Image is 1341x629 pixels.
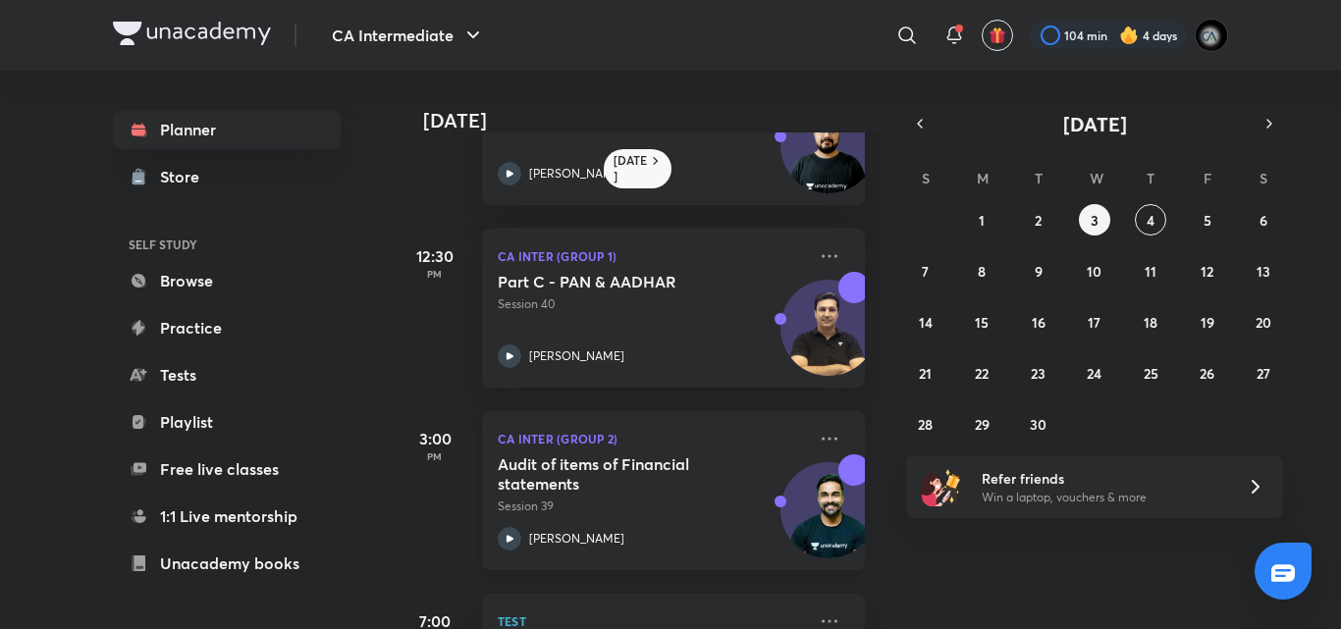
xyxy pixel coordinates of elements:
abbr: Friday [1204,169,1211,187]
button: September 9, 2025 [1023,255,1054,287]
button: September 8, 2025 [966,255,997,287]
img: poojita Agrawal [1195,19,1228,52]
h5: 12:30 [396,244,474,268]
abbr: September 22, 2025 [975,364,989,383]
button: September 17, 2025 [1079,306,1110,338]
abbr: September 14, 2025 [919,313,933,332]
button: September 26, 2025 [1192,357,1223,389]
button: September 11, 2025 [1135,255,1166,287]
abbr: September 3, 2025 [1091,211,1099,230]
button: September 21, 2025 [910,357,941,389]
p: [PERSON_NAME] [529,530,624,548]
img: Avatar [781,108,876,202]
button: September 7, 2025 [910,255,941,287]
abbr: Saturday [1260,169,1267,187]
button: September 28, 2025 [910,408,941,440]
button: September 10, 2025 [1079,255,1110,287]
button: September 16, 2025 [1023,306,1054,338]
abbr: September 18, 2025 [1144,313,1157,332]
h5: Part C - PAN & AADHAR [498,272,742,291]
button: September 29, 2025 [966,408,997,440]
img: streak [1119,26,1139,45]
a: Unacademy books [113,544,341,583]
abbr: September 23, 2025 [1031,364,1046,383]
p: PM [396,268,474,280]
abbr: September 25, 2025 [1144,364,1158,383]
button: September 14, 2025 [910,306,941,338]
abbr: Wednesday [1090,169,1103,187]
a: Browse [113,261,341,300]
button: September 30, 2025 [1023,408,1054,440]
abbr: Tuesday [1035,169,1043,187]
abbr: September 17, 2025 [1088,313,1100,332]
abbr: September 4, 2025 [1147,211,1154,230]
h6: SELF STUDY [113,228,341,261]
abbr: Monday [977,169,989,187]
div: Store [160,165,211,188]
abbr: September 5, 2025 [1204,211,1211,230]
a: Planner [113,110,341,149]
img: Company Logo [113,22,271,45]
abbr: September 2, 2025 [1035,211,1042,230]
abbr: September 29, 2025 [975,415,990,434]
button: [DATE] [934,110,1256,137]
img: avatar [989,26,1006,44]
img: Avatar [781,473,876,567]
button: avatar [982,20,1013,51]
abbr: September 19, 2025 [1201,313,1214,332]
abbr: September 1, 2025 [979,211,985,230]
abbr: September 10, 2025 [1087,262,1101,281]
p: CA Inter (Group 1) [498,244,806,268]
button: September 5, 2025 [1192,204,1223,236]
button: September 19, 2025 [1192,306,1223,338]
abbr: September 20, 2025 [1256,313,1271,332]
abbr: September 13, 2025 [1257,262,1270,281]
abbr: September 15, 2025 [975,313,989,332]
img: referral [922,467,961,506]
abbr: Thursday [1147,169,1154,187]
abbr: September 26, 2025 [1200,364,1214,383]
span: [DATE] [1063,111,1127,137]
button: September 4, 2025 [1135,204,1166,236]
abbr: September 6, 2025 [1260,211,1267,230]
button: September 6, 2025 [1248,204,1279,236]
abbr: September 21, 2025 [919,364,932,383]
button: September 3, 2025 [1079,204,1110,236]
abbr: September 9, 2025 [1035,262,1043,281]
button: September 25, 2025 [1135,357,1166,389]
img: Avatar [781,290,876,385]
p: Session 39 [498,498,806,515]
abbr: Sunday [922,169,930,187]
a: Company Logo [113,22,271,50]
p: Session 40 [498,295,806,313]
abbr: September 27, 2025 [1257,364,1270,383]
p: PM [396,450,474,462]
button: September 24, 2025 [1079,357,1110,389]
button: CA Intermediate [320,16,497,55]
button: September 2, 2025 [1023,204,1054,236]
a: Playlist [113,402,341,442]
abbr: September 30, 2025 [1030,415,1046,434]
a: Store [113,157,341,196]
h6: [DATE] [614,153,648,184]
button: September 18, 2025 [1135,306,1166,338]
p: CA Inter (Group 2) [498,427,806,450]
h5: Audit of items of Financial statements [498,454,742,494]
p: [PERSON_NAME] [529,347,624,365]
h5: 3:00 [396,427,474,450]
abbr: September 8, 2025 [978,262,986,281]
button: September 13, 2025 [1248,255,1279,287]
abbr: September 12, 2025 [1201,262,1213,281]
p: Win a laptop, vouchers & more [982,489,1223,506]
button: September 1, 2025 [966,204,997,236]
button: September 23, 2025 [1023,357,1054,389]
a: 1:1 Live mentorship [113,497,341,536]
button: September 22, 2025 [966,357,997,389]
abbr: September 16, 2025 [1032,313,1046,332]
button: September 15, 2025 [966,306,997,338]
p: [PERSON_NAME] [529,165,624,183]
h6: Refer friends [982,468,1223,489]
abbr: September 28, 2025 [918,415,933,434]
a: Tests [113,355,341,394]
h4: [DATE] [423,109,885,132]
